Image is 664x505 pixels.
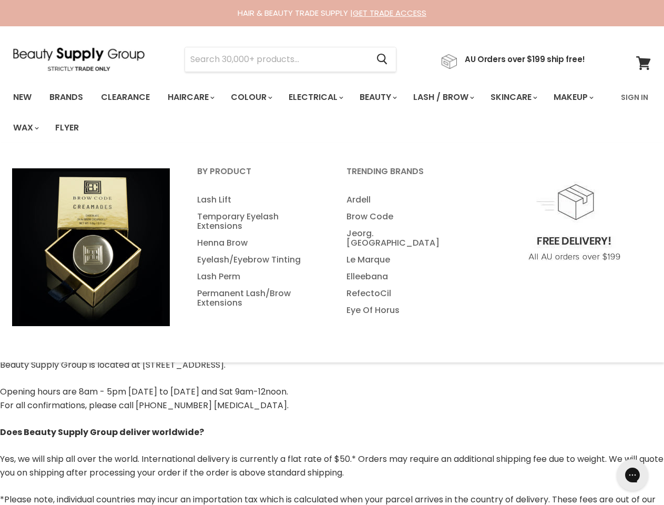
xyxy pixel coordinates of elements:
a: Beauty [352,86,403,108]
a: Brow Code [333,208,481,225]
a: Sign In [615,86,655,108]
a: Makeup [546,86,600,108]
a: New [5,86,39,108]
a: Jeorg. [GEOGRAPHIC_DATA] [333,225,481,251]
a: Lash Perm [184,268,331,285]
a: Skincare [483,86,544,108]
a: Temporary Eyelash Extensions [184,208,331,235]
ul: Main menu [184,191,331,311]
a: Brands [42,86,91,108]
a: Flyer [47,117,87,139]
a: Permanent Lash/Brow Extensions [184,285,331,311]
a: Eyelash/Eyebrow Tinting [184,251,331,268]
a: GET TRADE ACCESS [353,7,426,18]
iframe: Gorgias live chat messenger [611,456,653,494]
a: Colour [223,86,279,108]
a: Trending Brands [333,163,481,189]
a: RefectoCil [333,285,481,302]
a: Ardell [333,191,481,208]
a: Elleebana [333,268,481,285]
a: Eye Of Horus [333,302,481,319]
a: Le Marque [333,251,481,268]
ul: Main menu [333,191,481,319]
form: Product [185,47,396,72]
a: Haircare [160,86,221,108]
a: Electrical [281,86,350,108]
a: Henna Brow [184,235,331,251]
a: Wax [5,117,45,139]
button: Search [368,47,396,72]
a: By Product [184,163,331,189]
ul: Main menu [5,82,615,143]
a: Lash / Brow [405,86,481,108]
a: Clearance [93,86,158,108]
input: Search [185,47,368,72]
a: Lash Lift [184,191,331,208]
